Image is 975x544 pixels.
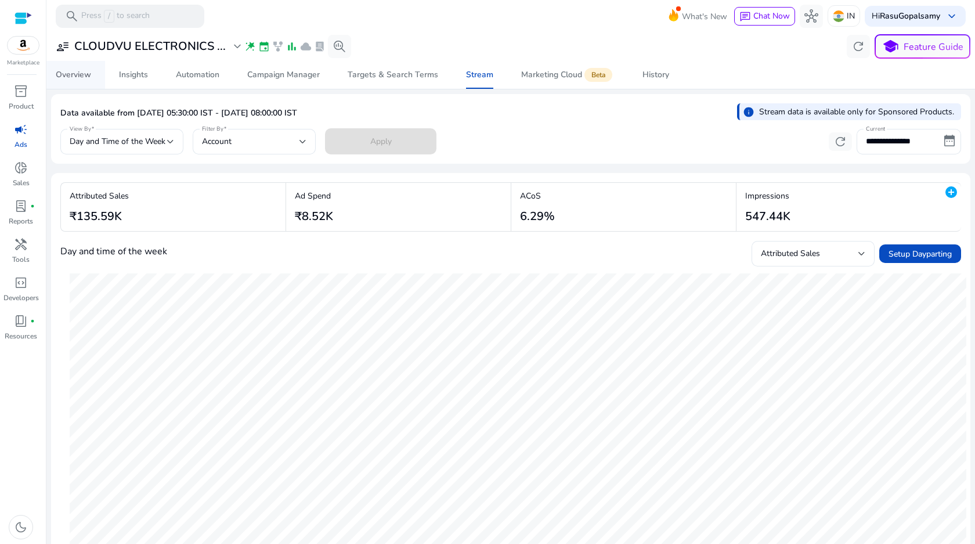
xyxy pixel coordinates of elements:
h3: 547.44K [745,210,790,224]
button: refresh [829,132,852,151]
div: History [642,71,669,79]
span: Setup Dayparting [889,248,952,260]
span: What's New [682,6,727,27]
div: Marketing Cloud [521,70,615,80]
p: Impressions [745,190,790,202]
div: Campaign Manager [247,71,320,79]
b: RasuGopalsamy [880,10,940,21]
span: fiber_manual_record [30,319,35,323]
span: school [882,38,899,55]
span: chat [739,11,751,23]
p: Tools [12,254,30,265]
p: Ads [15,139,27,150]
button: refresh [847,35,870,58]
span: Day and Time of the Week [70,136,165,147]
button: Setup Dayparting [879,244,961,263]
p: Feature Guide [904,40,963,54]
span: code_blocks [14,276,28,290]
mat-icon: add_circle [944,185,958,199]
span: refresh [851,39,865,53]
p: Developers [3,293,39,303]
button: search_insights [328,35,351,58]
p: ACoS [520,190,555,202]
span: Chat Now [753,10,790,21]
p: Stream data is available only for Sponsored Products. [759,106,954,118]
p: Press to search [81,10,150,23]
h3: ₹135.59K [70,210,129,224]
span: keyboard_arrow_down [945,9,959,23]
p: Attributed Sales [70,190,129,202]
h4: Day and time of the week [60,246,167,257]
span: / [104,10,114,23]
div: Insights [119,71,148,79]
p: Resources [5,331,37,341]
span: cloud [300,41,312,52]
p: IN [847,6,855,26]
span: campaign [14,123,28,136]
button: schoolFeature Guide [875,34,970,59]
span: donut_small [14,161,28,175]
span: hub [804,9,818,23]
span: refresh [833,135,847,149]
span: expand_more [230,39,244,53]
mat-label: Current [866,125,885,133]
div: Targets & Search Terms [348,71,438,79]
span: inventory_2 [14,84,28,98]
p: Data available from [DATE] 05:30:00 IST - [DATE] 08:00:00 IST [60,107,297,119]
span: dark_mode [14,520,28,534]
mat-label: View By [70,125,91,133]
p: Reports [9,216,33,226]
span: lab_profile [314,41,326,52]
button: chatChat Now [734,7,795,26]
p: Ad Spend [295,190,333,202]
span: search_insights [333,39,346,53]
span: info [743,106,754,118]
h3: ₹8.52K [295,210,333,224]
span: search [65,9,79,23]
span: book_4 [14,314,28,328]
span: family_history [272,41,284,52]
div: Automation [176,71,219,79]
span: fiber_manual_record [30,204,35,208]
p: Hi [872,12,940,20]
img: in.svg [833,10,844,22]
span: Beta [584,68,612,82]
p: Product [9,101,34,111]
h3: 6.29% [520,210,555,224]
h3: CLOUDVU ELECTRONICS ... [74,39,226,53]
p: Sales [13,178,30,188]
span: Account [202,136,232,147]
p: Marketplace [7,59,39,67]
span: user_attributes [56,39,70,53]
span: event [258,41,270,52]
mat-label: Filter By [202,125,223,133]
button: hub [800,5,823,28]
div: Stream [466,71,493,79]
span: handyman [14,237,28,251]
div: Overview [56,71,91,79]
span: lab_profile [14,199,28,213]
img: amazon.svg [8,37,39,54]
span: wand_stars [244,41,256,52]
span: bar_chart [286,41,298,52]
span: Attributed Sales [761,248,820,259]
